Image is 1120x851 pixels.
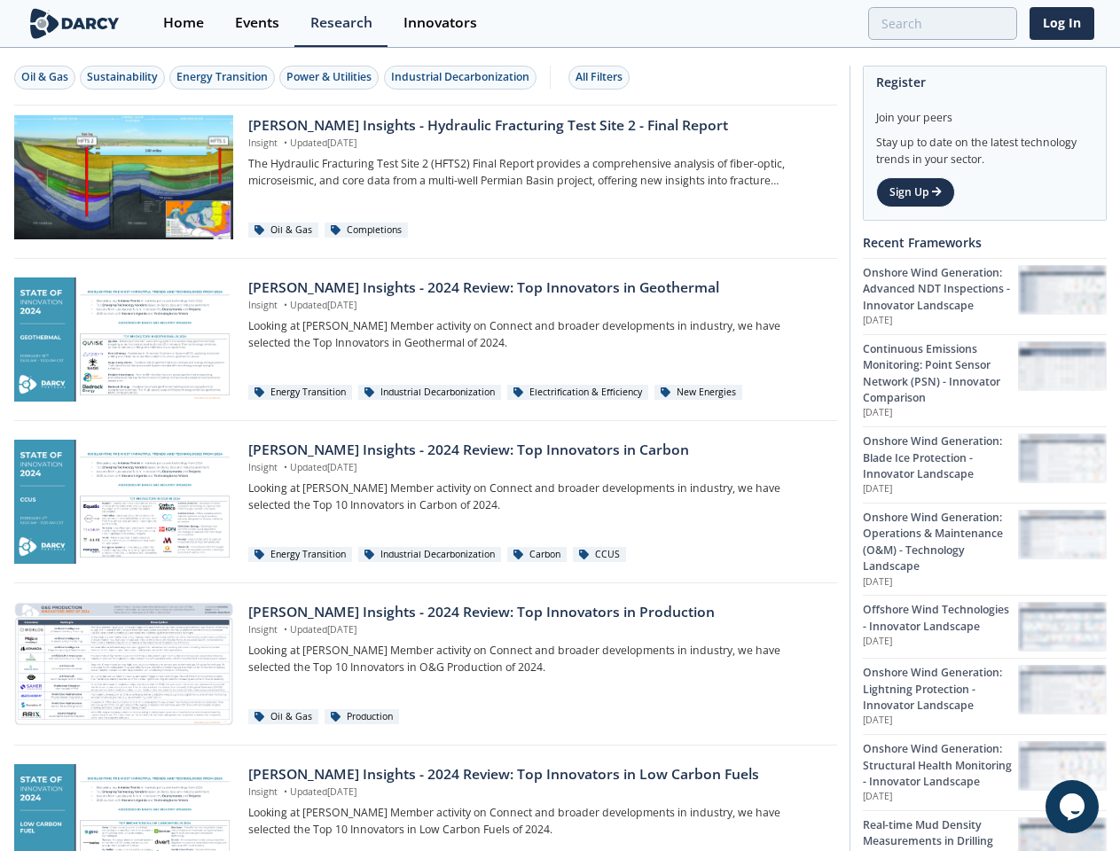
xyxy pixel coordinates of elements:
p: [DATE] [863,575,1018,589]
div: Onshore Wind Generation: Lightning Protection - Innovator Landscape [863,665,1018,714]
div: All Filters [576,69,623,85]
a: Offshore Wind Technologies - Innovator Landscape [DATE] Offshore Wind Technologies - Innovator La... [863,595,1107,658]
button: Oil & Gas [14,66,75,90]
a: Onshore Wind Generation: Operations & Maintenance (O&M) - Technology Landscape [DATE] Onshore Win... [863,503,1107,595]
p: [DATE] [863,482,1018,496]
p: [DATE] [863,635,1018,649]
p: [DATE] [863,406,1018,420]
span: • [280,623,290,636]
p: Looking at [PERSON_NAME] Member activity on Connect and broader developments in industry, we have... [248,643,824,675]
div: Sustainability [87,69,158,85]
div: Events [235,16,279,30]
p: Insight Updated [DATE] [248,785,824,800]
div: Offshore Wind Technologies - Innovator Landscape [863,602,1018,635]
span: • [280,299,290,311]
div: Energy Transition [248,385,352,401]
p: The Hydraulic Fracturing Test Site 2 (HFTS2) Final Report provides a comprehensive analysis of fi... [248,156,824,189]
div: Onshore Wind Generation: Blade Ice Protection - Innovator Landscape [863,433,1018,482]
a: Log In [1030,7,1094,40]
input: Advanced Search [868,7,1017,40]
a: Onshore Wind Generation: Lightning Protection - Innovator Landscape [DATE] Onshore Wind Generatio... [863,658,1107,734]
div: Industrial Decarbonization [358,385,501,401]
a: Darcy Insights - Hydraulic Fracturing Test Site 2 - Final Report preview [PERSON_NAME] Insights -... [14,115,837,239]
div: [PERSON_NAME] Insights - Hydraulic Fracturing Test Site 2 - Final Report [248,115,824,137]
img: logo-wide.svg [27,8,123,39]
div: Oil & Gas [248,709,318,725]
div: Oil & Gas [21,69,68,85]
p: Insight Updated [DATE] [248,137,824,151]
div: Electrification & Efficiency [507,385,648,401]
div: Oil & Gas [248,223,318,238]
div: CCUS [573,547,626,563]
a: Continuous Emissions Monitoring: Point Sensor Network (PSN) - Innovator Comparison [DATE] Continu... [863,334,1107,426]
span: • [280,137,290,149]
iframe: chat widget [1046,780,1102,833]
p: [DATE] [863,790,1018,804]
div: Register [876,66,1093,98]
div: Carbon [507,547,567,563]
div: Completions [325,223,408,238]
div: Industrial Decarbonization [391,69,529,85]
p: [DATE] [863,314,1018,328]
a: Onshore Wind Generation: Advanced NDT Inspections - Innovator Landscape [DATE] Onshore Wind Gener... [863,258,1107,334]
div: Home [163,16,204,30]
div: Onshore Wind Generation: Operations & Maintenance (O&M) - Technology Landscape [863,510,1018,575]
div: Energy Transition [248,547,352,563]
div: Industrial Decarbonization [358,547,501,563]
div: Onshore Wind Generation: Structural Health Monitoring - Innovator Landscape [863,741,1018,790]
a: Darcy Insights - 2024 Review: Top Innovators in Geothermal preview [PERSON_NAME] Insights - 2024 ... [14,277,837,402]
p: Looking at [PERSON_NAME] Member activity on Connect and broader developments in industry, we have... [248,805,824,838]
div: Energy Transition [176,69,268,85]
p: Insight Updated [DATE] [248,623,824,637]
div: Join your peers [876,98,1093,126]
p: [DATE] [863,714,1018,728]
div: Recent Frameworks [863,227,1107,258]
div: [PERSON_NAME] Insights - 2024 Review: Top Innovators in Low Carbon Fuels [248,764,824,785]
button: All Filters [568,66,630,90]
button: Industrial Decarbonization [384,66,537,90]
a: Darcy Insights - 2024 Review: Top Innovators in Carbon preview [PERSON_NAME] Insights - 2024 Revi... [14,440,837,564]
div: New Energies [654,385,742,401]
span: • [280,461,290,473]
p: Looking at [PERSON_NAME] Member activity on Connect and broader developments in industry, we have... [248,318,824,351]
button: Energy Transition [169,66,275,90]
div: Innovators [403,16,477,30]
div: Continuous Emissions Monitoring: Point Sensor Network (PSN) - Innovator Comparison [863,341,1018,407]
span: • [280,785,290,798]
div: Power & Utilities [286,69,372,85]
div: Stay up to date on the latest technology trends in your sector. [876,126,1093,168]
a: Darcy Insights - 2024 Review: Top Innovators in Production preview [PERSON_NAME] Insights - 2024 ... [14,602,837,726]
div: [PERSON_NAME] Insights - 2024 Review: Top Innovators in Carbon [248,440,824,461]
div: Research [310,16,372,30]
p: Looking at [PERSON_NAME] Member activity on Connect and broader developments in industry, we have... [248,480,824,513]
p: Insight Updated [DATE] [248,299,824,313]
div: [PERSON_NAME] Insights - 2024 Review: Top Innovators in Production [248,602,824,623]
button: Sustainability [80,66,165,90]
a: Onshore Wind Generation: Structural Health Monitoring - Innovator Landscape [DATE] Onshore Wind G... [863,734,1107,810]
a: Onshore Wind Generation: Blade Ice Protection - Innovator Landscape [DATE] Onshore Wind Generatio... [863,426,1107,503]
div: [PERSON_NAME] Insights - 2024 Review: Top Innovators in Geothermal [248,277,824,299]
div: Production [325,709,399,725]
a: Sign Up [876,177,955,207]
button: Power & Utilities [279,66,379,90]
div: Onshore Wind Generation: Advanced NDT Inspections - Innovator Landscape [863,265,1018,314]
p: Insight Updated [DATE] [248,461,824,475]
